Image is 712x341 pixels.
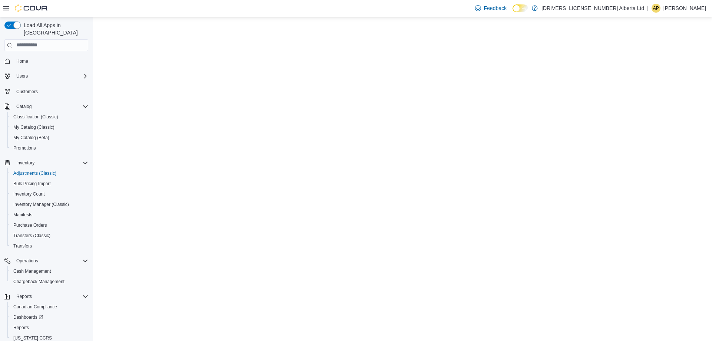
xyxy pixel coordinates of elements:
span: My Catalog (Classic) [13,124,55,130]
button: Inventory [1,158,91,168]
a: Dashboards [7,312,91,322]
span: Reports [13,325,29,331]
span: Purchase Orders [10,221,88,230]
input: Dark Mode [512,4,528,12]
button: Adjustments (Classic) [7,168,91,178]
span: Catalog [13,102,88,111]
span: [US_STATE] CCRS [13,335,52,341]
span: Bulk Pricing Import [13,181,51,187]
button: Classification (Classic) [7,112,91,122]
button: Reports [13,292,35,301]
button: Promotions [7,143,91,153]
button: Operations [13,256,41,265]
span: Users [13,72,88,81]
span: My Catalog (Classic) [10,123,88,132]
a: Adjustments (Classic) [10,169,59,178]
span: Home [13,56,88,66]
span: Manifests [13,212,32,218]
button: Canadian Compliance [7,302,91,312]
a: Chargeback Management [10,277,67,286]
span: Adjustments (Classic) [13,170,56,176]
button: Operations [1,256,91,266]
a: Dashboards [10,313,46,322]
span: Reports [10,323,88,332]
span: Transfers [10,242,88,250]
a: My Catalog (Classic) [10,123,57,132]
button: Catalog [1,101,91,112]
button: Inventory Manager (Classic) [7,199,91,210]
a: Customers [13,87,41,96]
span: AP [653,4,659,13]
span: Inventory Manager (Classic) [13,201,69,207]
span: Bulk Pricing Import [10,179,88,188]
span: Transfers (Classic) [10,231,88,240]
span: Manifests [10,210,88,219]
button: Transfers [7,241,91,251]
span: Promotions [10,144,88,153]
span: Cash Management [13,268,51,274]
button: Inventory [13,158,37,167]
span: Home [16,58,28,64]
span: Chargeback Management [13,279,65,285]
a: My Catalog (Beta) [10,133,52,142]
a: Inventory Manager (Classic) [10,200,72,209]
button: Purchase Orders [7,220,91,230]
span: Inventory [13,158,88,167]
span: Reports [16,294,32,299]
span: Customers [16,89,38,95]
span: Catalog [16,104,32,109]
button: My Catalog (Beta) [7,132,91,143]
span: Reports [13,292,88,301]
span: Users [16,73,28,79]
span: Inventory Count [10,190,88,199]
span: Dashboards [10,313,88,322]
span: Canadian Compliance [10,302,88,311]
span: Inventory Manager (Classic) [10,200,88,209]
p: [PERSON_NAME] [663,4,706,13]
a: Purchase Orders [10,221,50,230]
button: My Catalog (Classic) [7,122,91,132]
button: Reports [1,291,91,302]
span: Inventory [16,160,34,166]
p: [DRIVERS_LICENSE_NUMBER] Alberta Ltd [541,4,644,13]
span: Classification (Classic) [10,112,88,121]
button: Inventory Count [7,189,91,199]
img: Cova [15,4,48,12]
span: Canadian Compliance [13,304,57,310]
div: Amanda Pedersen [652,4,660,13]
span: Adjustments (Classic) [10,169,88,178]
button: Customers [1,86,91,96]
span: Promotions [13,145,36,151]
button: Users [1,71,91,81]
a: Feedback [472,1,510,16]
a: Home [13,57,31,66]
p: | [647,4,649,13]
button: Manifests [7,210,91,220]
a: Inventory Count [10,190,48,199]
span: My Catalog (Beta) [13,135,49,141]
a: Classification (Classic) [10,112,61,121]
button: Transfers (Classic) [7,230,91,241]
span: Load All Apps in [GEOGRAPHIC_DATA] [21,22,88,36]
a: Transfers [10,242,35,250]
span: Customers [13,86,88,96]
span: Purchase Orders [13,222,47,228]
a: Bulk Pricing Import [10,179,54,188]
span: My Catalog (Beta) [10,133,88,142]
span: Chargeback Management [10,277,88,286]
button: Reports [7,322,91,333]
span: Feedback [484,4,507,12]
span: Operations [16,258,38,264]
a: Transfers (Classic) [10,231,53,240]
span: Dashboards [13,314,43,320]
span: Classification (Classic) [13,114,58,120]
button: Cash Management [7,266,91,276]
a: Manifests [10,210,35,219]
button: Chargeback Management [7,276,91,287]
span: Transfers [13,243,32,249]
span: Inventory Count [13,191,45,197]
a: Cash Management [10,267,54,276]
a: Reports [10,323,32,332]
span: Transfers (Classic) [13,233,50,239]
